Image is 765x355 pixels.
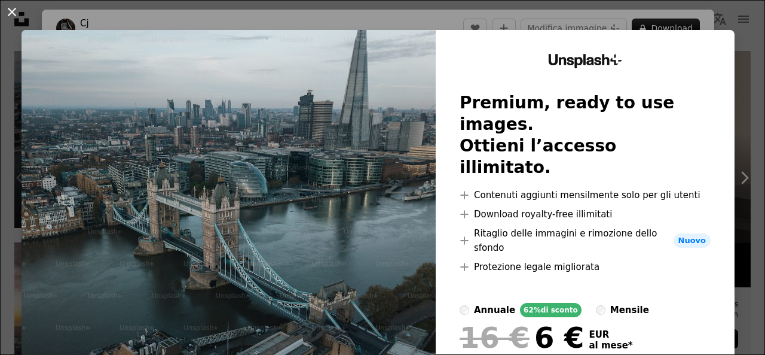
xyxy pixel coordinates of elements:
div: annuale [474,303,515,317]
li: Download royalty-free illimitati [460,207,711,222]
li: Ritaglio delle immagini e rimozione dello sfondo [460,226,711,255]
li: Protezione legale migliorata [460,260,711,274]
span: 16 € [460,322,530,353]
h2: Premium, ready to use images. Ottieni l’accesso illimitato. [460,92,711,178]
div: mensile [610,303,649,317]
span: Nuovo [674,233,711,248]
span: al mese * [589,340,632,351]
div: 6 € [460,322,584,353]
div: 62% di sconto [520,303,582,317]
input: mensile [596,305,605,315]
input: annuale62%di sconto [460,305,469,315]
li: Contenuti aggiunti mensilmente solo per gli utenti [460,188,711,202]
span: EUR [589,329,632,340]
